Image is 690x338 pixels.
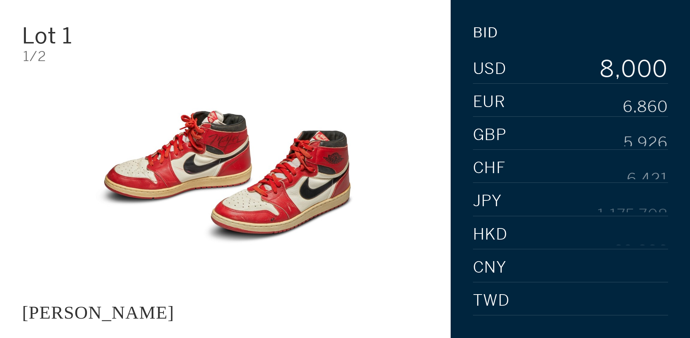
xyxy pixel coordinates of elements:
[605,296,668,312] div: 244,297
[72,74,379,279] img: JACQUES MAJORELLE
[597,196,668,212] div: 1,175,708
[599,80,615,103] div: 9
[624,130,668,146] div: 5,926
[473,260,507,276] span: CNY
[473,61,507,77] span: USD
[627,163,668,179] div: 6,421
[473,94,506,110] span: EUR
[473,127,507,143] span: GBP
[613,230,668,245] div: 62,336
[621,57,637,80] div: 0
[473,227,508,242] span: HKD
[617,263,668,279] div: 57,232
[22,25,157,47] div: Lot 1
[473,293,510,309] span: TWD
[652,57,668,80] div: 0
[473,26,498,40] div: Bid
[637,57,653,80] div: 0
[473,193,502,209] span: JPY
[623,97,668,113] div: 6,860
[599,57,615,80] div: 8
[22,302,174,323] div: [PERSON_NAME]
[473,160,506,176] span: CHF
[23,50,429,63] div: 1/2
